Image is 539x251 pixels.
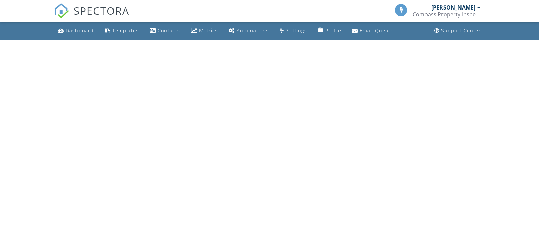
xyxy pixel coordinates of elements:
[55,24,97,37] a: Dashboard
[226,24,272,37] a: Automations (Basic)
[237,27,269,34] div: Automations
[349,24,395,37] a: Email Queue
[441,27,481,34] div: Support Center
[102,24,141,37] a: Templates
[112,27,139,34] div: Templates
[360,27,392,34] div: Email Queue
[199,27,218,34] div: Metrics
[158,27,180,34] div: Contacts
[54,3,69,18] img: The Best Home Inspection Software - Spectora
[66,27,94,34] div: Dashboard
[147,24,183,37] a: Contacts
[431,4,475,11] div: [PERSON_NAME]
[188,24,221,37] a: Metrics
[54,9,129,23] a: SPECTORA
[74,3,129,18] span: SPECTORA
[286,27,307,34] div: Settings
[325,27,341,34] div: Profile
[432,24,484,37] a: Support Center
[277,24,310,37] a: Settings
[413,11,481,18] div: Compass Property Inspections, LLC
[315,24,344,37] a: Company Profile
